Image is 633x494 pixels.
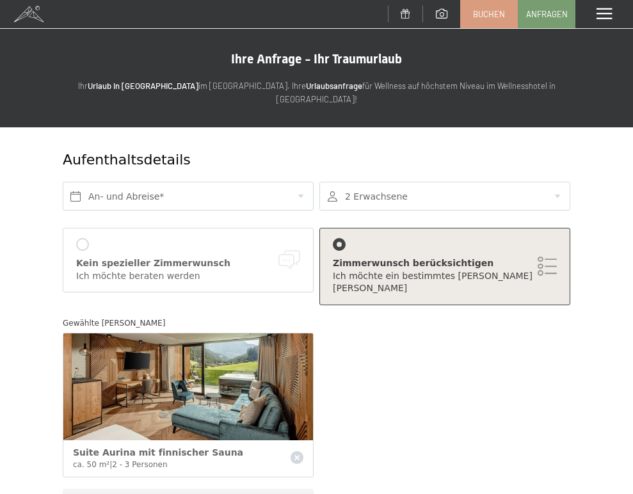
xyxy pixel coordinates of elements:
img: Suite Aurina mit finnischer Sauna [63,333,313,440]
a: Anfragen [518,1,575,28]
span: Suite Aurina mit finnischer Sauna [73,447,243,458]
span: 2 - 3 Personen [112,460,167,469]
div: Ich möchte ein bestimmtes [PERSON_NAME] [PERSON_NAME] [333,270,557,295]
a: Buchen [461,1,517,28]
strong: Urlaubsanfrage [306,81,362,91]
div: Gewählte [PERSON_NAME] [63,317,570,330]
div: Aufenthaltsdetails [63,150,485,170]
span: ca. 50 m² [73,460,109,469]
span: Anfragen [526,8,568,20]
div: Ich möchte beraten werden [76,270,300,283]
div: Kein spezieller Zimmerwunsch [76,257,300,270]
p: Ihr im [GEOGRAPHIC_DATA]. Ihre für Wellness auf höchstem Niveau im Wellnesshotel in [GEOGRAPHIC_D... [51,79,582,106]
span: Ihre Anfrage - Ihr Traumurlaub [231,51,402,67]
div: Zimmerwunsch berücksichtigen [333,257,557,270]
span: Buchen [473,8,505,20]
span: | [109,460,112,469]
strong: Urlaub in [GEOGRAPHIC_DATA] [88,81,198,91]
